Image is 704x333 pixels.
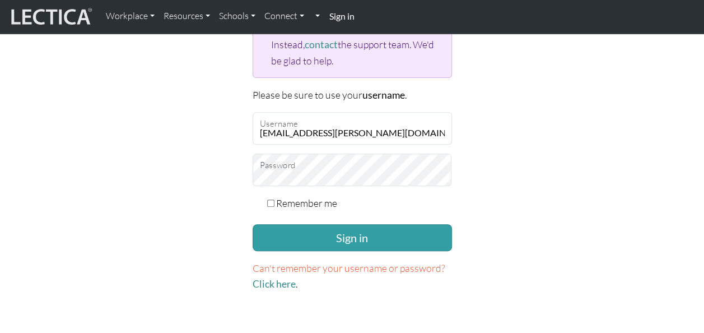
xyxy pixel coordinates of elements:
[8,6,92,27] img: lecticalive
[276,195,337,211] label: Remember me
[215,4,260,28] a: Schools
[253,112,452,145] input: Username
[253,87,452,103] p: Please be sure to use your .
[260,4,309,28] a: Connect
[253,224,452,251] button: Sign in
[305,39,338,50] a: contact
[253,260,452,292] p: .
[329,11,354,21] strong: Sign in
[362,89,405,101] strong: username
[253,278,296,290] a: Click here
[253,262,445,274] span: Can't remember your username or password?
[159,4,215,28] a: Resources
[324,4,358,29] a: Sign in
[101,4,159,28] a: Workplace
